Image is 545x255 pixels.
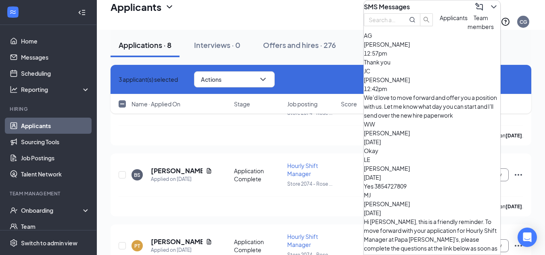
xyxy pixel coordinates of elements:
span: [PERSON_NAME] [364,165,410,172]
div: Application Complete [234,238,283,254]
svg: Document [206,238,212,245]
h3: SMS Messages [364,2,410,11]
span: 12:42pm [364,85,387,92]
svg: MagnifyingGlass [409,17,416,23]
svg: ComposeMessage [474,2,484,12]
b: [DATE] [505,133,522,139]
svg: Collapse [78,8,86,17]
div: CG [520,19,527,25]
svg: WorkstreamLogo [9,8,17,16]
span: Name · Applied On [132,100,180,108]
div: JC [364,66,500,75]
a: Messages [21,49,90,65]
span: Team members [468,14,494,30]
div: Switch to admin view [21,239,77,247]
span: [PERSON_NAME] [364,76,410,83]
span: Hourly Shift Manager [287,162,318,177]
span: Stage [234,100,250,108]
a: Talent Network [21,166,90,182]
div: Applications · 8 [119,40,171,50]
div: MJ [364,191,500,199]
div: Application Complete [234,167,283,183]
span: [DATE] [364,174,381,181]
a: Job Postings [21,150,90,166]
div: Thank you [364,58,500,66]
svg: Settings [10,239,18,247]
svg: ChevronDown [258,75,268,84]
div: WW [364,120,500,129]
button: ActionsChevronDown [194,71,275,87]
input: Search applicant [369,15,398,24]
span: [PERSON_NAME] [364,41,410,48]
span: Actions [201,77,221,82]
div: Onboarding [21,206,83,214]
div: Open Intercom Messenger [518,228,537,247]
svg: Document [206,168,212,174]
span: [PERSON_NAME] [364,129,410,137]
h5: [PERSON_NAME] [151,166,203,175]
div: PT [134,243,140,249]
h5: [PERSON_NAME] [151,237,203,246]
b: [DATE] [505,203,522,209]
svg: ChevronDown [489,2,499,12]
span: 3 applicant(s) selected [119,75,178,84]
svg: Analysis [10,85,18,93]
a: Sourcing Tools [21,134,90,150]
button: ChevronDown [487,0,500,13]
div: We'd love to move forward and offer you a position with us. Let me know what day you can start an... [364,93,500,120]
span: [PERSON_NAME] [364,200,410,207]
div: Hiring [10,106,88,112]
div: Reporting [21,85,90,93]
span: Job posting [287,100,317,108]
svg: Ellipses [514,241,523,251]
a: Applicants [21,118,90,134]
div: Okay [364,146,500,155]
span: Applicants [440,14,468,21]
svg: Ellipses [514,170,523,180]
div: BS [134,172,140,178]
div: Offers and hires · 276 [263,40,336,50]
svg: ChevronDown [165,2,174,12]
a: Team [21,218,90,234]
div: Interviews · 0 [194,40,240,50]
div: Yes 3854727809 [364,182,500,191]
div: Team Management [10,190,88,197]
div: AG [364,31,500,40]
span: Score [341,100,357,108]
span: 12:57pm [364,50,387,57]
span: Store 2074 - Rose ... [287,181,332,187]
span: Hourly Shift Manager [287,233,318,248]
div: Applied on [DATE] [151,175,212,183]
div: LE [364,155,500,164]
a: Scheduling [21,65,90,81]
button: ComposeMessage [473,0,486,13]
span: [DATE] [364,209,381,216]
span: search [420,17,432,23]
div: Applied on [DATE] [151,246,212,254]
span: [DATE] [364,138,381,145]
a: Home [21,33,90,49]
svg: UserCheck [10,206,18,214]
button: search [420,13,433,26]
svg: QuestionInfo [501,17,510,27]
